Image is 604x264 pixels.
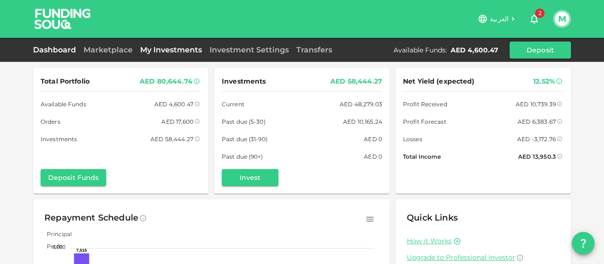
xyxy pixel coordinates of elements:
[451,45,498,55] div: AED 4,600.47
[293,45,336,54] a: Transfers
[518,152,556,162] div: AED 13,950.3
[403,117,446,127] span: Profit Forecast
[343,117,382,127] div: AED 10,165.24
[222,169,278,186] button: Invest
[407,213,458,223] span: Quick Links
[403,99,447,109] span: Profit Received
[525,9,544,28] button: 2
[517,134,556,144] div: AED -3,172.76
[364,152,382,162] div: AED 0
[40,230,72,238] span: Principal
[140,76,193,87] div: AED 80,644.74
[364,134,382,144] div: AED 0
[222,76,266,87] span: Investments
[407,253,515,262] span: Upgrade to Professional Investor
[222,152,263,162] span: Past due (90+)
[206,45,293,54] a: Investment Settings
[44,211,138,226] div: Repayment Schedule
[52,244,66,250] tspan: 8,000
[555,12,569,26] button: M
[154,99,193,109] div: AED 4,600.47
[161,117,193,127] div: AED 17,600
[516,99,556,109] div: AED 10,739.39
[41,169,106,186] button: Deposit Funds
[533,76,555,87] div: 12.52%
[40,243,63,250] span: Profit
[136,45,206,54] a: My Investments
[403,134,422,144] span: Losses
[535,9,545,18] span: 2
[222,134,268,144] span: Past due (31-90)
[490,15,509,23] span: العربية
[510,42,571,59] button: Deposit
[222,99,244,109] span: Current
[407,253,560,262] a: Upgrade to Professional Investor
[41,117,60,127] span: Orders
[403,76,475,87] span: Net Yield (expected)
[340,99,382,109] div: AED 48,279.03
[80,45,136,54] a: Marketplace
[41,134,77,144] span: Investments
[403,152,441,162] span: Total Income
[222,117,266,127] span: Past due (5-30)
[151,134,193,144] div: AED 58,444.27
[33,45,80,54] a: Dashboard
[41,76,90,87] span: Total Portfolio
[407,237,452,246] a: How it Works
[572,232,595,255] button: question
[394,45,447,55] div: Available Funds :
[330,76,382,87] div: AED 58,444.27
[518,117,556,127] div: AED 6,383.67
[41,99,86,109] span: Available Funds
